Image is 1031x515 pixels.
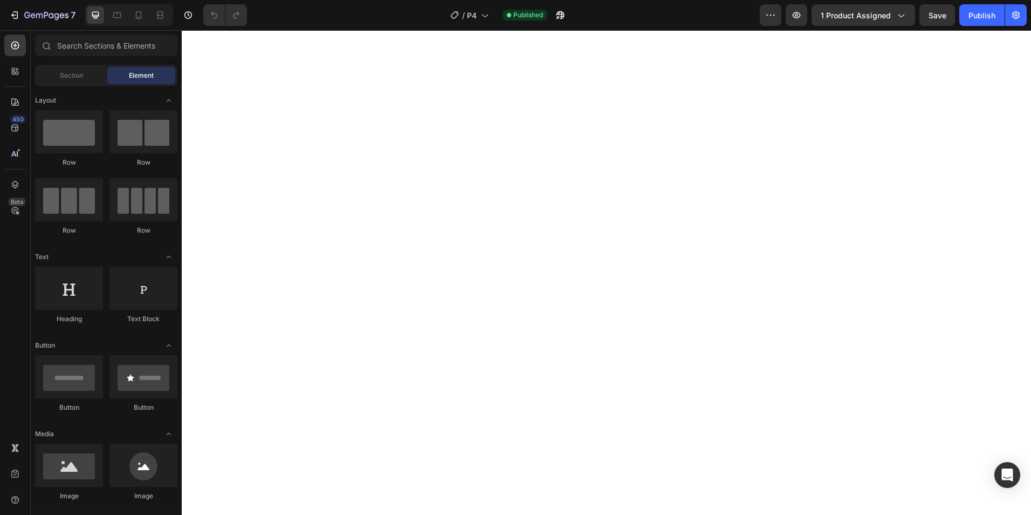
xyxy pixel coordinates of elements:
[109,158,177,167] div: Row
[4,4,80,26] button: 7
[968,10,995,21] div: Publish
[10,115,26,124] div: 450
[35,403,103,412] div: Button
[35,226,103,235] div: Row
[35,429,54,439] span: Media
[35,491,103,501] div: Image
[109,403,177,412] div: Button
[160,425,177,443] span: Toggle open
[919,4,955,26] button: Save
[35,252,49,262] span: Text
[109,226,177,235] div: Row
[129,71,154,80] span: Element
[959,4,1005,26] button: Publish
[160,248,177,266] span: Toggle open
[8,198,26,206] div: Beta
[821,10,891,21] span: 1 product assigned
[109,314,177,324] div: Text Block
[35,35,177,56] input: Search Sections & Elements
[35,96,56,105] span: Layout
[203,4,247,26] div: Undo/Redo
[109,491,177,501] div: Image
[71,9,75,22] p: 7
[929,11,946,20] span: Save
[35,314,103,324] div: Heading
[35,341,55,350] span: Button
[35,158,103,167] div: Row
[513,10,543,20] span: Published
[60,71,83,80] span: Section
[812,4,915,26] button: 1 product assigned
[462,10,465,21] span: /
[160,337,177,354] span: Toggle open
[467,10,477,21] span: P4
[160,92,177,109] span: Toggle open
[182,30,1031,515] iframe: Design area
[994,462,1020,488] div: Open Intercom Messenger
